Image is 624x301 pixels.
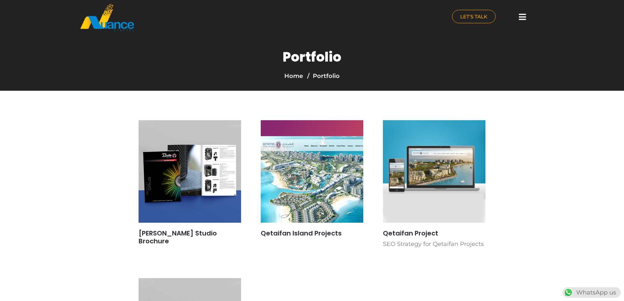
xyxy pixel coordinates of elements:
[452,10,496,23] a: LET'S TALK
[563,287,574,298] img: WhatsApp
[283,49,341,65] h1: Portfolio
[562,289,621,296] a: WhatsAppWhatsApp us
[562,287,621,298] div: WhatsApp us
[460,14,487,19] span: LET'S TALK
[80,3,309,32] a: nuance-qatar_logo
[80,3,135,32] img: nuance-qatar_logo
[383,229,438,238] a: Qetaifan Project
[284,72,303,80] a: Home
[139,229,217,246] a: [PERSON_NAME] Studio Brochure
[306,71,340,81] li: Portfolio
[261,229,342,238] a: Qetaifan Island Projects
[383,239,485,249] p: SEO Strategy for Qetaifan Projects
